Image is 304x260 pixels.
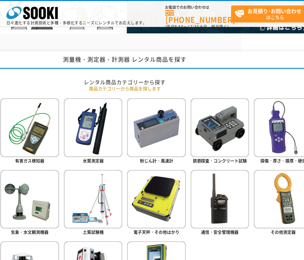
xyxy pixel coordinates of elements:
img: 通信・安全管理機器 [191,170,249,229]
a: 通信・安全管理機器 [191,170,249,237]
span: お電話でのお問い合わせは [165,5,231,9]
span: 電子天秤・その他はかり [134,229,179,235]
p: 日々進化する計測技術と多種・多様化するニーズにレンタルでお応えします。 [6,21,147,25]
span: 8:50 [175,24,184,30]
a: 気象・水文観測機器 [0,170,59,237]
img: 電子天秤・その他はかり [127,170,186,229]
span: (平日 ～ 土日、祝日除く) [165,24,229,30]
span: 通信・安全管理機器 [201,229,239,235]
span: 土質試験機 [83,229,104,235]
a: 鉄筋探査・コンクリート試験 [191,98,249,165]
img: 鉄筋探査・コンクリート試験 [191,98,249,157]
span: 気象・水文観測機器 [11,229,48,235]
img: 土質試験機 [64,170,122,229]
a: 土質試験機 [64,170,122,237]
span: 鉄筋探査・コンクリート試験 [193,157,247,164]
span: 粉じん計・風速計 [140,157,173,164]
img: 水質測定器 [64,98,122,157]
a: 粉じん計・風速計 [127,98,186,165]
span: 有害ガス検知器 [15,157,44,164]
span: 水質測定器 [83,157,104,164]
span: 17:30 [188,24,199,30]
a: 有害ガス検知器 [0,98,59,165]
strong: お見積り･お問い合わせ [248,7,302,15]
img: 有害ガス検知器 [0,98,59,157]
a: 水質測定器 [64,98,122,165]
img: 気象・水文観測機器 [0,170,59,229]
img: 粉じん計・風速計 [127,98,186,157]
a: [PHONE_NUMBER] [165,10,231,23]
a: 電子天秤・その他はかり [127,170,186,237]
span: その他測定器 [271,229,296,235]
